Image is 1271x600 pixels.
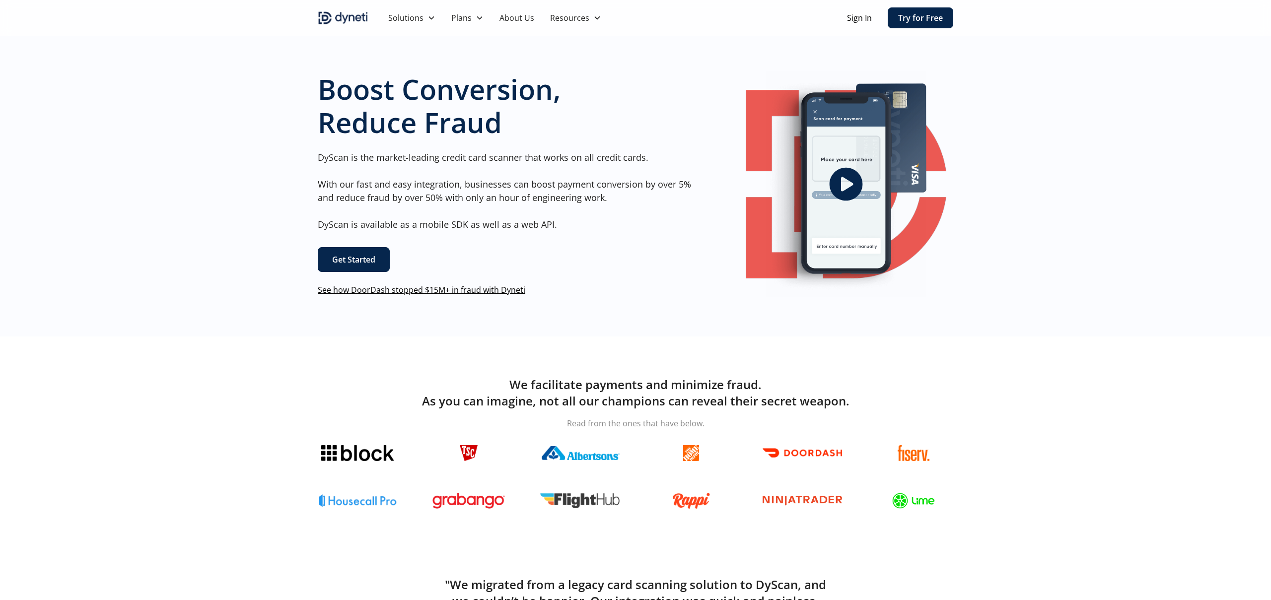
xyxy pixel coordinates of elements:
img: Albertsons [540,446,620,460]
div: Plans [443,8,492,28]
div: Resources [550,12,589,24]
a: home [318,10,368,26]
div: Solutions [380,8,443,28]
img: Image of a mobile Dyneti UI scanning a credit card [766,71,926,297]
img: Fiserv logo [898,445,929,461]
img: Lime Logo [892,493,935,509]
div: Solutions [388,12,424,24]
a: open lightbox [739,71,953,297]
img: Doordash logo [763,448,842,458]
a: Sign In [847,12,872,24]
img: TSC [460,445,478,461]
img: The home depot logo [683,445,699,461]
div: Plans [451,12,472,24]
p: DyScan is the market-leading credit card scanner that works on all credit cards. With our fast an... [318,151,699,231]
img: Dyneti indigo logo [318,10,368,26]
img: FlightHub [540,493,620,508]
h1: Boost Conversion, Reduce Fraud [318,72,699,139]
img: Block logo [321,445,394,461]
a: Get Started [318,247,390,272]
a: Try for Free [888,7,953,28]
img: Rappi logo [672,493,710,509]
img: Ninjatrader logo [763,496,842,506]
p: Read from the ones that have below. [318,417,953,429]
img: Grabango [432,493,505,509]
h2: We facilitate payments and minimize fraud. As you can imagine, not all our champions can reveal t... [318,376,953,409]
a: See how DoorDash stopped $15M+ in fraud with Dyneti [318,284,525,295]
img: Housecall Pro [318,494,397,507]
